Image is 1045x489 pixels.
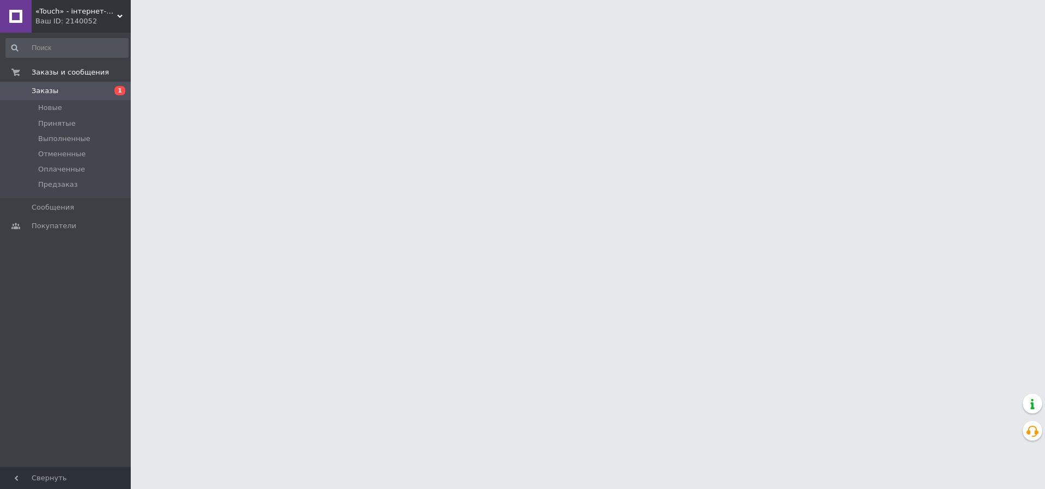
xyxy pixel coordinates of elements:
[114,86,125,95] span: 1
[5,38,129,58] input: Поиск
[32,68,109,77] span: Заказы и сообщения
[32,203,74,212] span: Сообщения
[38,134,90,144] span: Выполненные
[35,7,117,16] span: «Touch» - інтернет-магазин електроніки та гаджетів
[35,16,131,26] div: Ваш ID: 2140052
[38,164,85,174] span: Оплаченные
[38,119,76,129] span: Принятые
[38,103,62,113] span: Новые
[38,180,78,190] span: Предзаказ
[38,149,86,159] span: Отмененные
[32,221,76,231] span: Покупатели
[32,86,58,96] span: Заказы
